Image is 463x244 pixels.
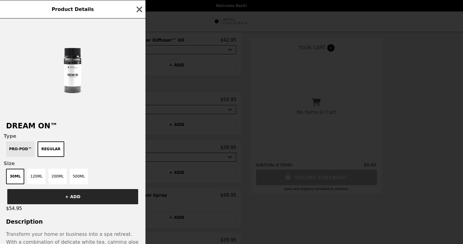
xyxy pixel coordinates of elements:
button: Regular [38,141,64,157]
span: Size [4,161,142,166]
button: + ADD [7,189,138,204]
button: 500mL [70,169,88,184]
span: Type [4,133,142,139]
button: 200mL [48,169,67,184]
img: Regular / 30mL [27,25,118,116]
button: 120mL [27,169,45,184]
span: Product Details [52,6,94,12]
button: 30mL [6,169,24,184]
